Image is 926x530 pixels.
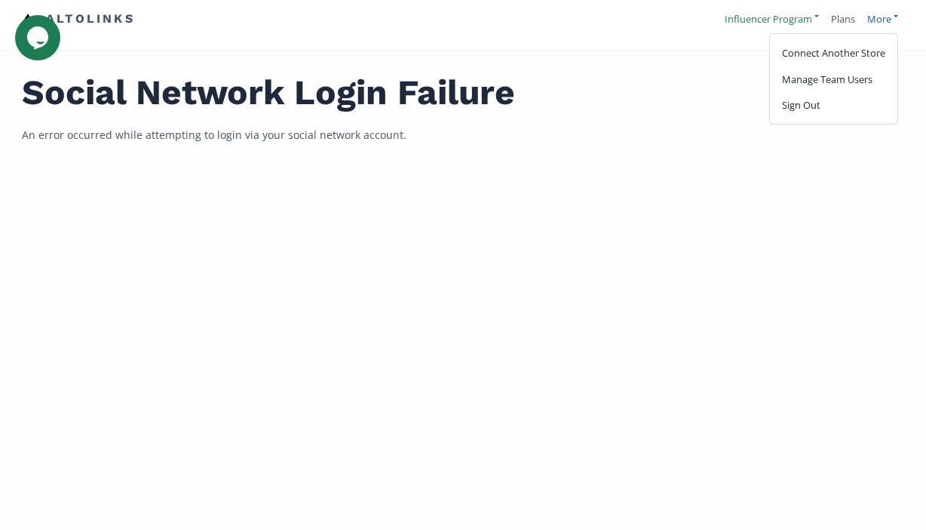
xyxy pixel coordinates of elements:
[22,7,135,32] a: Altolinks
[15,15,63,60] iframe: chat widget
[831,12,855,26] a: Plans
[22,69,904,116] h1: Social Network Login Failure
[725,12,819,26] a: Influencer Program
[770,92,897,118] a: Sign Out
[769,33,898,125] div: More
[867,12,898,26] a: More
[22,14,34,26] img: favicon-32x32.png
[770,66,897,92] a: Manage Team Users
[22,128,904,143] p: An error occurred while attempting to login via your social network account.
[770,40,897,66] a: Connect Another Store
